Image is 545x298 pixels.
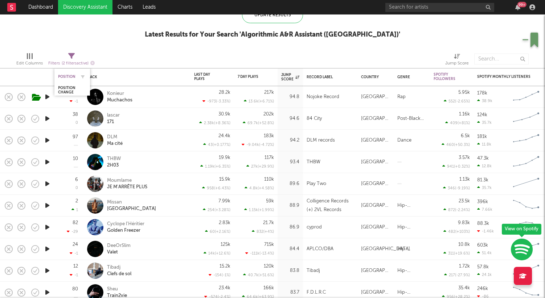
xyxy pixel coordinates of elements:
[442,142,470,147] div: 460 ( +50.3 % )
[459,264,470,269] div: 1.72k
[510,262,542,280] svg: Chart title
[219,286,230,290] div: 23.4k
[458,90,470,95] div: 5.95k
[16,59,43,68] div: Edit Columns
[58,86,75,95] div: Position Change
[458,286,470,290] div: 35.4k
[202,99,230,104] div: -973 ( -3.33 % )
[477,221,489,226] div: 88.3k
[107,264,131,271] div: Tibadj
[510,88,542,106] svg: Chart title
[307,180,326,188] div: Play Two
[70,251,78,256] div: -1
[73,221,78,225] div: 82
[244,207,274,212] div: 1.15k ( +1.99 % )
[445,50,469,71] div: Jump Score
[502,224,541,235] div: View on Spotify
[477,207,492,212] div: 7.66k
[307,223,322,232] div: cyprod
[73,242,78,247] div: 24
[72,287,78,291] div: 80
[281,266,299,275] div: 83.8
[458,242,470,247] div: 10.8k
[107,199,156,212] a: Missan[GEOGRAPHIC_DATA]
[361,223,390,232] div: [GEOGRAPHIC_DATA]
[85,75,183,79] div: Track
[263,286,274,290] div: 166k
[477,75,532,79] div: Spotify Monthly Listeners
[281,223,299,232] div: 86.9
[107,156,121,169] a: THBW2H03
[48,50,95,71] div: Filters(2 filters active)
[75,199,78,203] div: 2
[397,75,423,79] div: Genre
[510,175,542,193] svg: Chart title
[444,99,470,104] div: 552 ( -2.65 % )
[194,72,220,81] div: Last Day Plays
[218,199,230,203] div: 7.99k
[107,162,121,169] div: 2H03
[445,59,469,68] div: Jump Score
[281,73,299,81] div: Jump Score
[477,98,492,103] div: 38.9k
[443,186,470,190] div: 346 ( -9.19 % )
[281,136,299,145] div: 94.2
[58,75,75,79] div: Position
[16,50,43,71] div: Edit Columns
[510,153,542,171] svg: Chart title
[459,155,470,160] div: 3.57k
[107,206,156,212] div: [GEOGRAPHIC_DATA]
[442,164,470,169] div: 941 ( +0.32 % )
[281,114,299,123] div: 94.6
[107,221,144,234] a: Cyclope l'HéritierGolden Freezer
[458,221,470,225] div: 9.83k
[264,177,274,182] div: 110k
[477,229,494,234] div: -1.46k
[243,273,274,277] div: 40.7k ( +51.6 % )
[73,156,78,161] div: 10
[107,249,131,256] div: Valet
[477,156,489,161] div: 47.3k
[204,251,230,256] div: 14k ( +12.6 % )
[459,199,470,203] div: 23.5k
[459,177,470,182] div: 1.13k
[107,91,132,104] a: KonieurMuchachos
[107,286,127,293] div: Sheu
[281,158,299,167] div: 93.4
[264,242,274,247] div: 715k
[361,266,390,275] div: [GEOGRAPHIC_DATA]
[107,140,123,147] div: Ma cité
[361,75,386,79] div: Country
[245,251,274,256] div: -111k ( -13.4 % )
[107,199,156,206] div: Missan
[443,229,470,234] div: 482 ( +103 % )
[107,221,144,227] div: Cyclope l'Héritier
[107,134,123,140] div: DLM
[62,62,89,66] span: ( 2 filters active)
[361,93,390,101] div: [GEOGRAPHIC_DATA]
[307,75,350,79] div: Record Label
[281,93,299,101] div: 94.8
[219,177,230,182] div: 15.9k
[70,273,78,277] div: -1
[397,266,426,275] div: Hip-Hop/Rap
[107,184,147,190] div: JE M'ARRÊTE PLUS
[145,30,400,39] div: Latest Results for Your Search ' Algorithmic A&R Assistant ([GEOGRAPHIC_DATA]) '
[477,164,492,168] div: 12.8k
[397,93,406,101] div: Rap
[264,134,274,138] div: 183k
[515,4,520,10] button: 99+
[71,207,78,212] div: 1
[202,186,230,190] div: 958 ( +6.43 % )
[477,120,492,125] div: 35.7k
[70,99,78,104] div: -1
[263,112,274,117] div: 202k
[397,223,426,232] div: Hip-Hop/Rap
[459,112,470,117] div: 1.16k
[397,245,426,253] div: Hip-Hop/Rap
[361,288,390,297] div: [GEOGRAPHIC_DATA]
[107,177,147,190] a: MoumlameJE M'ARRÊTE PLUS
[107,97,132,104] div: Muchachos
[107,227,144,234] div: Golden Freezer
[107,156,121,162] div: THBW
